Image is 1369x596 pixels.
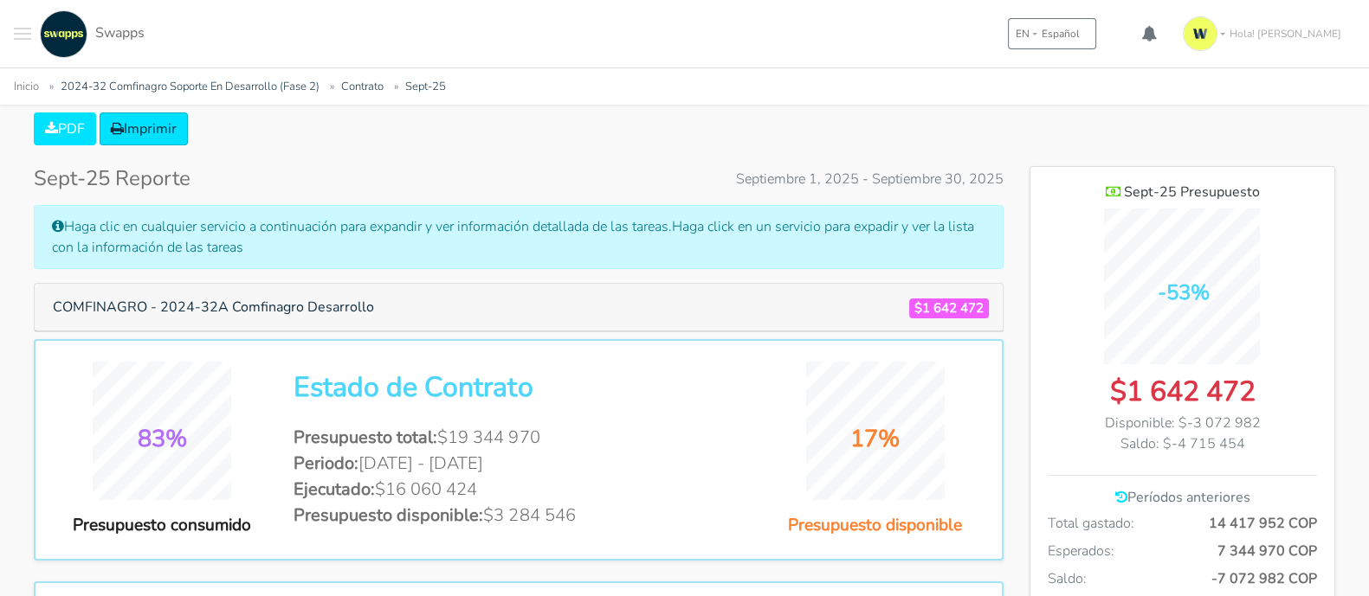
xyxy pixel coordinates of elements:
span: 14 417 952 COP [1209,513,1317,534]
div: Presupuesto consumido [56,513,268,538]
img: isotipo-3-3e143c57.png [1183,16,1217,51]
span: Presupuesto disponible: [294,503,483,527]
span: Septiembre 1, 2025 - Septiembre 30, 2025 [736,169,1004,189]
div: Disponible: $-3 072 982 [1048,413,1317,433]
a: Sept-25 [405,79,446,94]
li: $3 284 546 [294,503,743,529]
h2: Estado de Contrato [294,371,743,404]
a: Contrato [341,79,384,94]
span: Esperados: [1048,541,1114,561]
span: $1 642 472 [909,298,989,318]
a: Imprimir [100,112,188,145]
div: Saldo: $-4 715 454 [1048,433,1317,454]
span: Total gastado: [1048,513,1134,534]
button: ENEspañol [1008,18,1096,49]
span: -7 072 982 COP [1211,568,1317,589]
div: Haga clic en cualquier servicio a continuación para expandir y ver información detallada de las t... [34,205,1004,269]
li: [DATE] - [DATE] [294,451,743,477]
button: Toggle navigation menu [14,10,31,58]
span: Periodo: [294,452,358,475]
a: Swapps [36,10,145,58]
span: Saldo: [1048,568,1087,589]
a: Hola! [PERSON_NAME] [1176,10,1355,58]
div: $1 642 472 [1048,371,1317,413]
a: 2024-32 Comfinagro Soporte En Desarrollo (Fase 2) [61,79,320,94]
li: $16 060 424 [294,477,743,503]
h6: Períodos anteriores [1048,490,1317,506]
img: swapps-linkedin-v2.jpg [40,10,87,58]
span: 7 344 970 COP [1217,541,1317,561]
h4: Sept-25 Reporte [34,166,190,191]
div: Presupuesto disponible [769,513,980,538]
span: Swapps [95,23,145,42]
span: Español [1042,26,1080,42]
span: Ejecutado: [294,477,375,501]
a: Inicio [14,79,39,94]
span: Presupuesto total: [294,426,437,449]
span: Sept-25 Presupuesto [1123,183,1259,202]
span: Hola! [PERSON_NAME] [1230,26,1341,42]
a: PDF [34,112,96,145]
button: COMFINAGRO - 2024-32A Comfinagro Desarrollo [42,291,385,324]
li: $19 344 970 [294,425,743,451]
